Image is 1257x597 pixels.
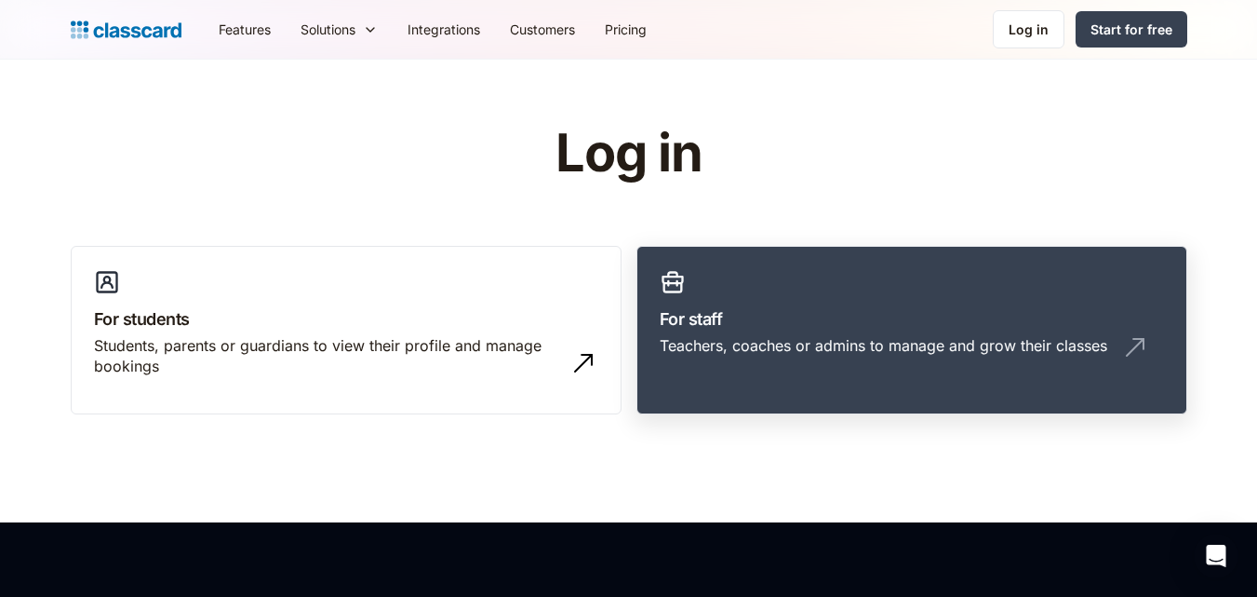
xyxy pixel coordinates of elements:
[204,8,286,50] a: Features
[993,10,1064,48] a: Log in
[1009,20,1049,39] div: Log in
[1090,20,1172,39] div: Start for free
[393,8,495,50] a: Integrations
[71,246,622,415] a: For studentsStudents, parents or guardians to view their profile and manage bookings
[590,8,662,50] a: Pricing
[333,125,924,183] h1: Log in
[286,8,393,50] div: Solutions
[94,306,598,332] h3: For students
[660,306,1164,332] h3: For staff
[1076,11,1187,47] a: Start for free
[660,335,1107,356] div: Teachers, coaches or admins to manage and grow their classes
[495,8,590,50] a: Customers
[636,246,1187,415] a: For staffTeachers, coaches or admins to manage and grow their classes
[94,335,561,377] div: Students, parents or guardians to view their profile and manage bookings
[71,17,181,43] a: Logo
[301,20,355,39] div: Solutions
[1194,534,1238,578] div: Open Intercom Messenger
